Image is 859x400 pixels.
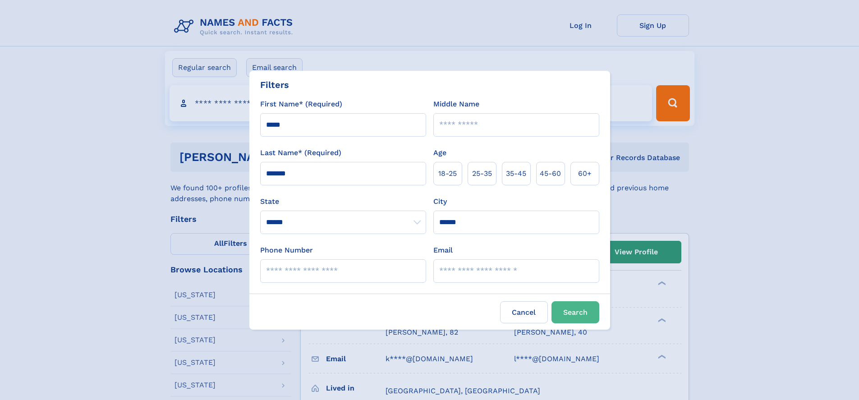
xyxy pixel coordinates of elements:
[433,196,447,207] label: City
[578,168,592,179] span: 60+
[438,168,457,179] span: 18‑25
[500,301,548,323] label: Cancel
[472,168,492,179] span: 25‑35
[433,99,479,110] label: Middle Name
[260,147,341,158] label: Last Name* (Required)
[260,245,313,256] label: Phone Number
[433,147,446,158] label: Age
[260,196,426,207] label: State
[540,168,561,179] span: 45‑60
[433,245,453,256] label: Email
[260,78,289,92] div: Filters
[551,301,599,323] button: Search
[260,99,342,110] label: First Name* (Required)
[506,168,526,179] span: 35‑45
